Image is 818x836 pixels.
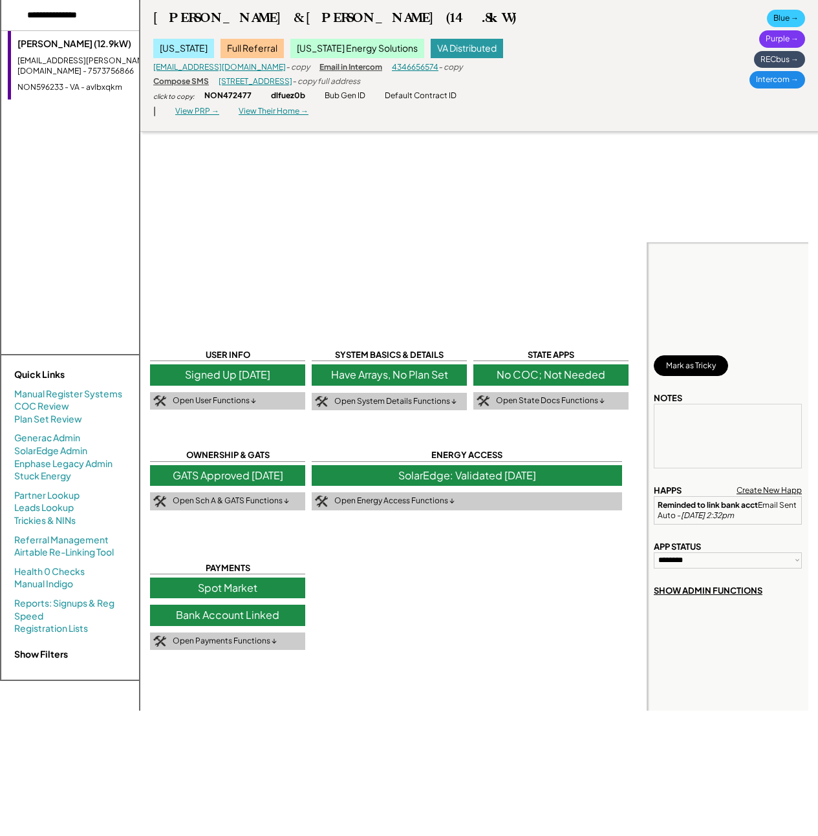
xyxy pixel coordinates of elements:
[749,71,805,89] div: Intercom →
[14,578,73,590] a: Manual Indigo
[290,39,424,58] div: [US_STATE] Energy Solutions
[312,465,622,486] div: SolarEdge: Validated [DATE]
[219,76,292,86] a: [STREET_ADDRESS]
[153,39,214,58] div: [US_STATE]
[315,396,328,408] img: tool-icon.png
[14,489,80,502] a: Partner Lookup
[312,364,467,385] div: Have Arrays, No Plan Set
[204,90,252,101] div: NON472477
[759,30,805,48] div: Purple →
[14,413,82,426] a: Plan Set Review
[292,76,360,87] div: - copy full address
[477,395,490,407] img: tool-icon.png
[385,90,457,101] div: Default Contract ID
[654,585,762,596] div: SHOW ADMIN FUNCTIONS
[153,395,166,407] img: tool-icon.png
[438,62,462,73] div: - copy
[496,395,605,406] div: Open State Docs Functions ↓
[334,496,455,507] div: Open Energy Access Functions ↓
[431,39,503,58] div: VA Distributed
[14,470,71,483] a: Stuck Energy
[14,432,80,444] a: Generac Admin
[150,349,305,361] div: USER INFO
[17,56,176,78] div: [EMAIL_ADDRESS][PERSON_NAME][DOMAIN_NAME] - 7573756866
[14,597,126,622] a: Reports: Signups & Reg Speed
[312,349,467,361] div: SYSTEM BASICS & DETAILS
[173,395,256,406] div: Open User Functions ↓
[14,514,76,527] a: Trickies & NINs
[737,485,802,496] div: Create New Happ
[14,534,109,547] a: Referral Management
[14,501,74,514] a: Leads Lookup
[150,449,305,461] div: OWNERSHIP & GATS
[17,82,176,93] div: NON596233 - VA - avlbxqkm
[325,90,365,101] div: Bub Gen ID
[473,349,629,361] div: STATE APPS
[150,364,305,385] div: Signed Up [DATE]
[14,368,144,381] div: Quick Links
[654,392,682,404] div: NOTES
[14,444,87,457] a: SolarEdge Admin
[153,92,195,101] div: click to copy:
[334,396,457,407] div: Open System Details Functions ↓
[150,562,305,574] div: PAYMENTS
[173,496,289,507] div: Open Sch A & GATS Functions ↓
[153,10,516,26] div: [PERSON_NAME] & [PERSON_NAME] (14.8kW)
[473,364,629,385] div: No COC; Not Needed
[286,62,310,73] div: - copy
[654,355,728,376] button: Mark as Tricky
[312,449,622,461] div: ENERGY ACCESS
[17,37,176,50] div: [PERSON_NAME] (12.9kW)
[153,76,209,87] div: Compose SMS
[153,105,156,118] div: |
[767,10,805,27] div: Blue →
[14,457,113,470] a: Enphase Legacy Admin
[14,648,68,660] strong: Show Filters
[150,605,305,625] div: Bank Account Linked
[271,90,305,101] div: dlfuez0b
[14,546,114,559] a: Airtable Re-Linking Tool
[153,636,166,647] img: tool-icon.png
[14,388,122,401] a: Manual Register Systems
[754,51,805,68] div: RECbus →
[392,62,438,72] a: 4346656574
[221,39,284,58] div: Full Referral
[153,496,166,507] img: tool-icon.png
[14,622,88,635] a: Registration Lists
[658,500,798,520] div: Email Sent Auto -
[14,565,85,578] a: Health 0 Checks
[654,541,701,552] div: APP STATUS
[658,500,758,510] strong: Reminded to link bank acct
[173,636,277,647] div: Open Payments Functions ↓
[315,496,328,507] img: tool-icon.png
[150,465,305,486] div: GATS Approved [DATE]
[681,510,734,520] em: [DATE] 2:32pm
[14,400,69,413] a: COC Review
[654,485,682,496] div: HAPPS
[319,62,382,73] div: Email in Intercom
[150,578,305,598] div: Spot Market
[239,106,308,117] div: View Their Home →
[153,62,286,72] a: [EMAIL_ADDRESS][DOMAIN_NAME]
[175,106,219,117] div: View PRP →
